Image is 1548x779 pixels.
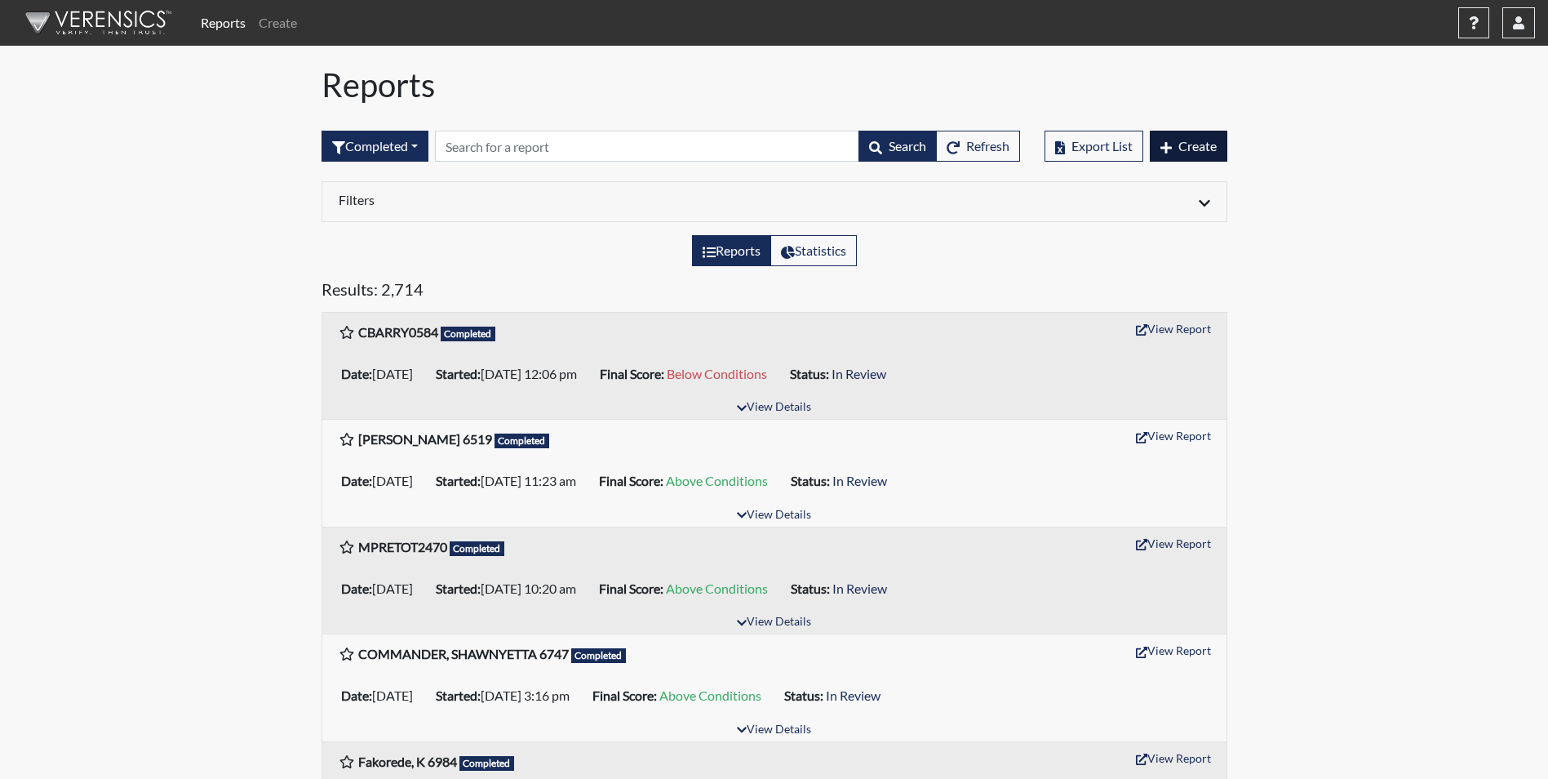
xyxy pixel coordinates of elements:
[1178,138,1217,154] span: Create
[450,541,505,556] span: Completed
[441,327,496,341] span: Completed
[358,539,447,554] b: MPRETOT2470
[335,576,429,602] li: [DATE]
[692,235,771,266] label: View the list of reports
[341,581,372,596] b: Date:
[322,131,428,162] button: Completed
[659,688,761,703] span: Above Conditions
[194,7,252,39] a: Reports
[358,324,438,340] b: CBARRY0584
[1045,131,1143,162] button: Export List
[730,612,818,634] button: View Details
[341,366,372,381] b: Date:
[358,431,492,447] b: [PERSON_NAME] 6519
[358,646,569,661] b: COMMANDER, SHAWNYETTA 6747
[436,581,481,596] b: Started:
[335,468,429,494] li: [DATE]
[599,473,663,488] b: Final Score:
[832,366,886,381] span: In Review
[358,754,457,769] b: Fakorede, K 6984
[252,7,304,39] a: Create
[571,648,627,663] span: Completed
[1071,138,1133,154] span: Export List
[770,235,857,266] label: View statistics about completed interviews
[335,683,429,709] li: [DATE]
[790,366,829,381] b: Status:
[322,131,428,162] div: Filter by interview status
[600,366,664,381] b: Final Score:
[436,688,481,703] b: Started:
[1150,131,1227,162] button: Create
[666,581,768,596] span: Above Conditions
[791,473,830,488] b: Status:
[832,581,887,596] span: In Review
[667,366,767,381] span: Below Conditions
[429,683,586,709] li: [DATE] 3:16 pm
[429,576,592,602] li: [DATE] 10:20 am
[936,131,1020,162] button: Refresh
[1129,316,1218,341] button: View Report
[436,366,481,381] b: Started:
[858,131,937,162] button: Search
[826,688,880,703] span: In Review
[1129,531,1218,556] button: View Report
[459,756,515,771] span: Completed
[730,505,818,527] button: View Details
[341,473,372,488] b: Date:
[791,581,830,596] b: Status:
[784,688,823,703] b: Status:
[326,192,1222,211] div: Click to expand/collapse filters
[666,473,768,488] span: Above Conditions
[429,361,593,387] li: [DATE] 12:06 pm
[966,138,1009,154] span: Refresh
[1129,423,1218,448] button: View Report
[339,192,762,207] h6: Filters
[495,434,550,448] span: Completed
[592,688,657,703] b: Final Score:
[435,131,859,162] input: Search by Registration ID, Interview Number, or Investigation Name.
[436,473,481,488] b: Started:
[429,468,592,494] li: [DATE] 11:23 am
[889,138,926,154] span: Search
[322,65,1227,105] h1: Reports
[832,473,887,488] span: In Review
[1129,638,1218,663] button: View Report
[730,397,818,419] button: View Details
[730,719,818,741] button: View Details
[322,279,1227,305] h5: Results: 2,714
[1129,746,1218,771] button: View Report
[599,581,663,596] b: Final Score:
[341,688,372,703] b: Date:
[335,361,429,387] li: [DATE]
